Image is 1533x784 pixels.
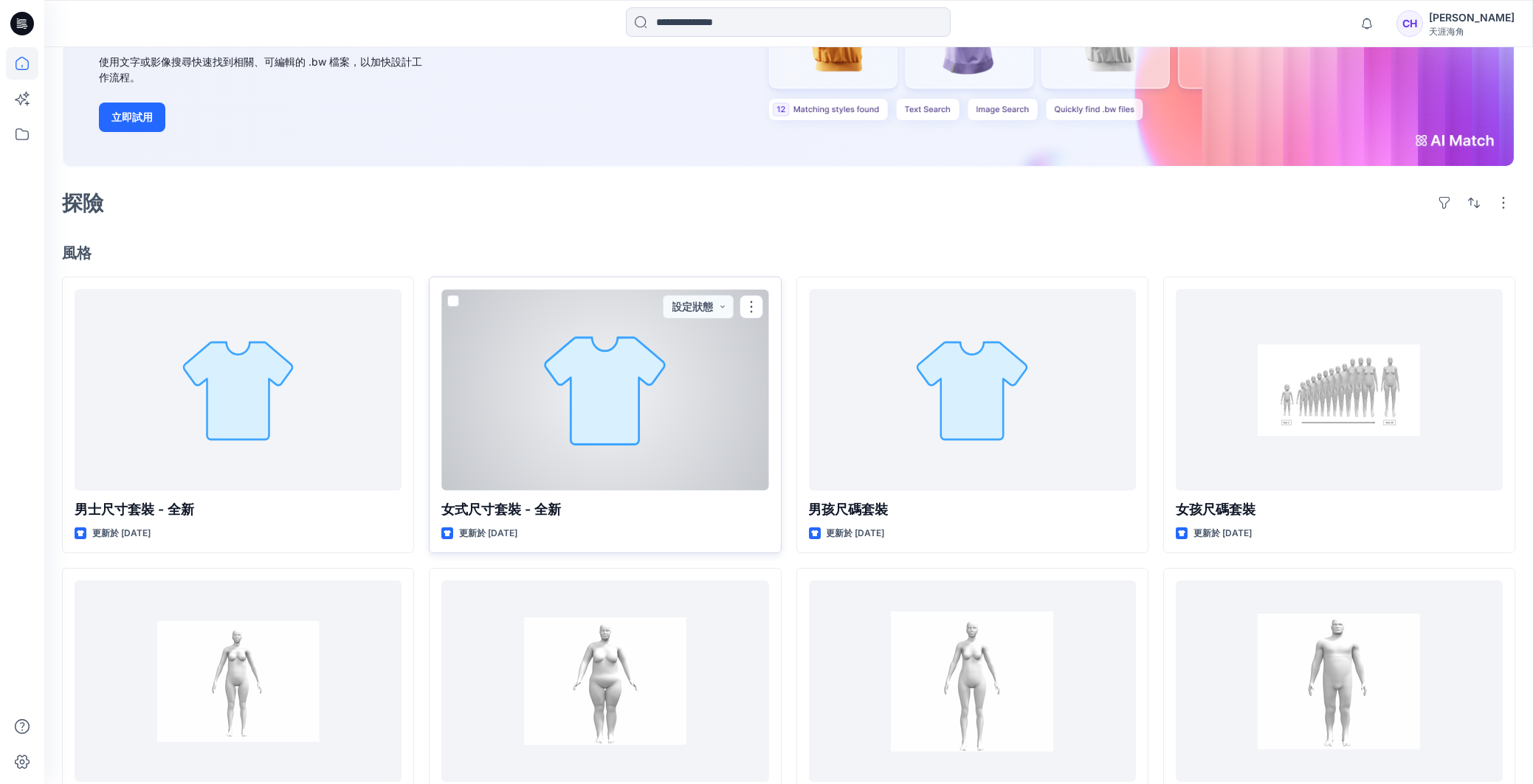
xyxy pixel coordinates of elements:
a: 女孩尺碼套裝 [1176,289,1503,490]
p: 女孩尺碼套裝 [1176,499,1503,520]
a: 男士大碼 52 [1176,580,1503,781]
a: Bess OW 尺寸 8 [809,580,1136,781]
p: 更新於 [DATE] [92,526,151,541]
button: 立即試用 [99,103,165,132]
h2: 探險 [62,191,103,215]
p: 更新於 [DATE] [827,526,885,541]
h4: 風格 [62,244,1515,262]
p: 女式尺寸套裝 - 全新 [441,499,768,520]
div: CH [1396,10,1423,37]
div: 使用文字或影像搜尋快速找到相關、可編輯的 .bw 檔案，以加快設計工作流程。 [99,54,431,85]
div: 天涯海角 [1429,26,1515,38]
a: 男士尺寸套裝 - 全新 [75,289,402,490]
a: 蘇子 8 號 [75,580,402,781]
a: 溫蒂尺碼 18 [441,580,768,781]
p: 男孩尺碼套裝 [809,499,1136,520]
a: 女式尺寸套裝 - 全新 [441,289,768,490]
p: 男士尺寸套裝 - 全新 [75,499,402,520]
a: 男孩尺碼套裝 [809,289,1136,490]
p: 更新於 [DATE] [1193,526,1252,541]
div: [PERSON_NAME] [1429,9,1515,26]
p: 更新於 [DATE] [459,526,517,541]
